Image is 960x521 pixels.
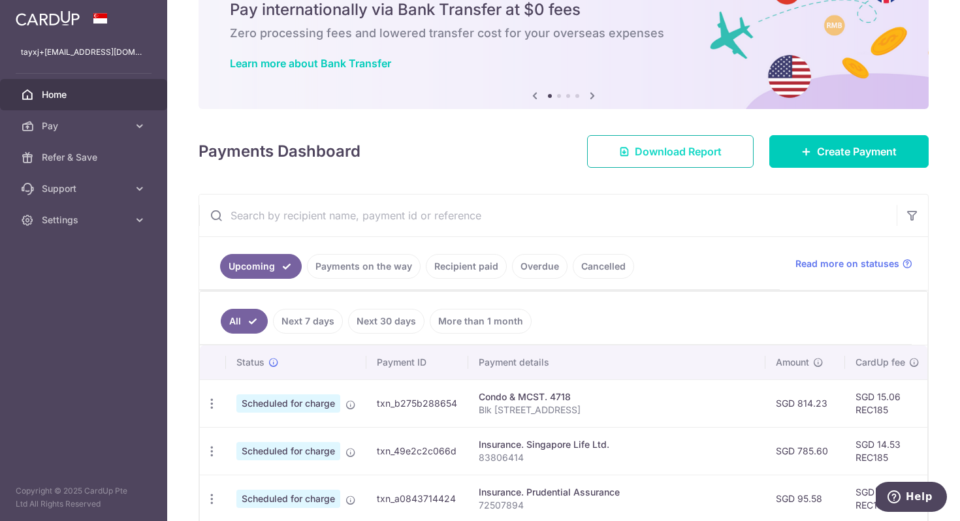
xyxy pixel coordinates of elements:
div: Insurance. Singapore Life Ltd. [479,438,755,451]
input: Search by recipient name, payment id or reference [199,195,897,236]
span: Amount [776,356,809,369]
a: All [221,309,268,334]
iframe: Opens a widget where you can find more information [876,482,947,514]
a: Download Report [587,135,754,168]
a: Read more on statuses [795,257,912,270]
img: CardUp [16,10,80,26]
td: SGD 814.23 [765,379,845,427]
span: Read more on statuses [795,257,899,270]
span: Settings [42,213,128,227]
span: Create Payment [817,144,897,159]
span: Refer & Save [42,151,128,164]
td: txn_b275b288654 [366,379,468,427]
a: Create Payment [769,135,929,168]
td: SGD 14.53 REC185 [845,427,930,475]
span: Home [42,88,128,101]
a: Cancelled [573,254,634,279]
div: Condo & MCST. 4718 [479,390,755,403]
p: tayxj+[EMAIL_ADDRESS][DOMAIN_NAME] [21,46,146,59]
h6: Zero processing fees and lowered transfer cost for your overseas expenses [230,25,897,41]
th: Payment ID [366,345,468,379]
span: Download Report [635,144,722,159]
div: Insurance. Prudential Assurance [479,486,755,499]
td: txn_49e2c2c066d [366,427,468,475]
th: Payment details [468,345,765,379]
p: 72507894 [479,499,755,512]
span: Support [42,182,128,195]
td: SGD 15.06 REC185 [845,379,930,427]
span: Scheduled for charge [236,442,340,460]
td: SGD 785.60 [765,427,845,475]
span: CardUp fee [856,356,905,369]
a: Next 30 days [348,309,424,334]
h4: Payments Dashboard [199,140,360,163]
p: Blk [STREET_ADDRESS] [479,403,755,417]
span: Scheduled for charge [236,490,340,508]
a: Upcoming [220,254,302,279]
a: Learn more about Bank Transfer [230,57,391,70]
span: Scheduled for charge [236,394,340,413]
a: Payments on the way [307,254,421,279]
span: Status [236,356,264,369]
a: Overdue [512,254,568,279]
a: More than 1 month [430,309,532,334]
a: Recipient paid [426,254,507,279]
a: Next 7 days [273,309,343,334]
p: 83806414 [479,451,755,464]
span: Pay [42,119,128,133]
